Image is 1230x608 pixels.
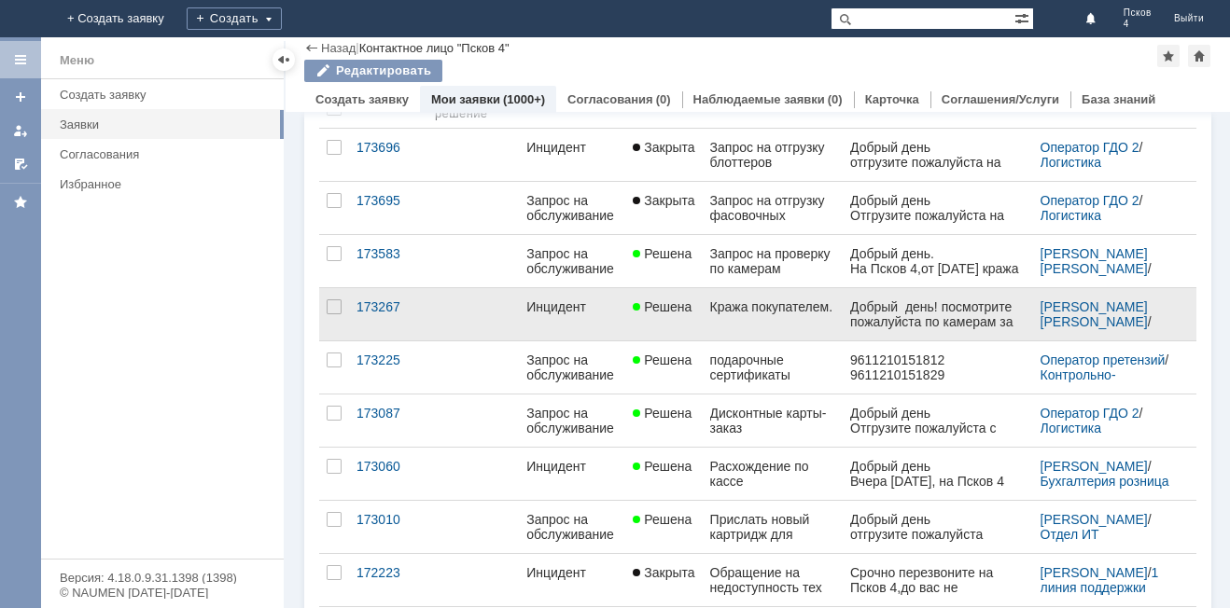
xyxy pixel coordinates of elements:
[519,235,625,287] a: Запрос на обслуживание
[356,299,420,314] div: 173267
[625,288,702,340] a: Решена
[1041,246,1174,276] div: /
[1041,299,1174,329] div: /
[526,565,618,580] div: Инцидент
[633,352,692,367] span: Решена
[703,235,843,287] a: Запрос на проверку по камерам
[703,501,843,553] a: Прислать новый картридж для принтера
[356,565,420,580] div: 172223
[503,92,545,106] div: (1000+)
[356,246,420,261] div: 173583
[526,299,618,314] div: Инцидент
[1041,299,1152,329] a: [PERSON_NAME] [PERSON_NAME]
[519,182,625,234] a: Запрос на обслуживание
[1041,352,1174,382] div: /
[1041,352,1166,367] a: Оператор претензий
[625,129,702,181] a: Закрыта
[1041,140,1139,155] a: Оператор ГДО 2
[273,48,295,71] div: Скрыть меню
[710,352,835,382] div: подарочные сертификаты ,отправленные с поставкой не внесены в программу. внесите пожалуйста.
[359,41,510,55] div: Контактное лицо "Псков 4"
[526,512,618,542] div: Запрос на обслуживание
[52,110,280,139] a: Заявки
[710,565,835,595] div: Обращение на недоступность тех поддержки
[625,554,702,606] a: Закрыта
[703,182,843,234] a: Запрос на отгрузку фасовочных пакетов
[633,459,692,474] span: Решена
[1041,140,1174,170] div: /
[1041,459,1174,489] div: /
[431,92,500,106] a: Мои заявки
[865,92,919,106] a: Карточка
[1188,45,1210,67] div: Сделать домашней страницей
[356,40,358,54] div: |
[356,193,420,208] div: 173695
[349,554,427,606] a: 172223
[526,406,618,435] div: Запрос на обслуживание
[1041,406,1174,435] div: /
[703,394,843,447] a: Дисконтные карты-заказ
[519,448,625,500] a: Инцидент
[526,459,618,474] div: Инцидент
[633,565,694,580] span: Закрыта
[60,88,273,102] div: Создать заявку
[52,80,280,109] a: Создать заявку
[625,182,702,234] a: Закрыта
[703,288,843,340] a: Кража покупателем.
[349,129,427,181] a: 173696
[356,459,420,474] div: 173060
[633,193,694,208] span: Закрыта
[625,341,702,394] a: Решена
[526,140,618,155] div: Инцидент
[710,299,835,314] div: Кража покупателем.
[187,7,282,30] div: Создать
[625,394,702,447] a: Решена
[60,147,273,161] div: Согласования
[356,352,420,367] div: 173225
[526,246,618,276] div: Запрос на обслуживание
[1082,92,1155,106] a: База знаний
[710,459,835,489] div: Расхождение по кассе
[633,299,692,314] span: Решена
[519,341,625,394] a: Запрос на обслуживание
[52,140,280,169] a: Согласования
[1041,193,1139,208] a: Оператор ГДО 2
[1041,246,1152,276] a: [PERSON_NAME] [PERSON_NAME]
[1041,565,1148,580] a: [PERSON_NAME]
[6,82,35,112] a: Создать заявку
[60,572,265,584] div: Версия: 4.18.0.9.31.1398 (1398)
[1157,45,1180,67] div: Добавить в избранное
[703,129,843,181] a: Запрос на отгрузку блоттеров
[1041,421,1101,435] a: Логистика
[710,246,835,276] div: Запрос на проверку по камерам
[519,288,625,340] a: Инцидент
[349,501,427,553] a: 173010
[1041,512,1148,527] a: [PERSON_NAME]
[1041,406,1139,421] a: Оператор ГДО 2
[321,41,356,55] a: Назад
[60,49,94,72] div: Меню
[1041,459,1148,474] a: [PERSON_NAME]
[1041,193,1174,223] div: /
[633,140,694,155] span: Закрыта
[6,116,35,145] a: Мои заявки
[567,92,653,106] a: Согласования
[349,394,427,447] a: 173087
[349,288,427,340] a: 173267
[1041,474,1169,489] a: Бухгалтерия розница
[356,140,420,155] div: 173696
[1124,19,1152,30] span: 4
[710,140,835,170] div: Запрос на отгрузку блоттеров
[1014,8,1033,26] span: Расширенный поиск
[710,406,835,435] div: Дисконтные карты-заказ
[625,235,702,287] a: Решена
[315,92,409,106] a: Создать заявку
[633,406,692,421] span: Решена
[519,501,625,553] a: Запрос на обслуживание
[942,92,1059,106] a: Соглашения/Услуги
[703,341,843,394] a: подарочные сертификаты ,отправленные с поставкой не внесены в программу. внесите пожалуйста.
[703,448,843,500] a: Расхождение по кассе
[519,129,625,181] a: Инцидент
[625,501,702,553] a: Решена
[633,246,692,261] span: Решена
